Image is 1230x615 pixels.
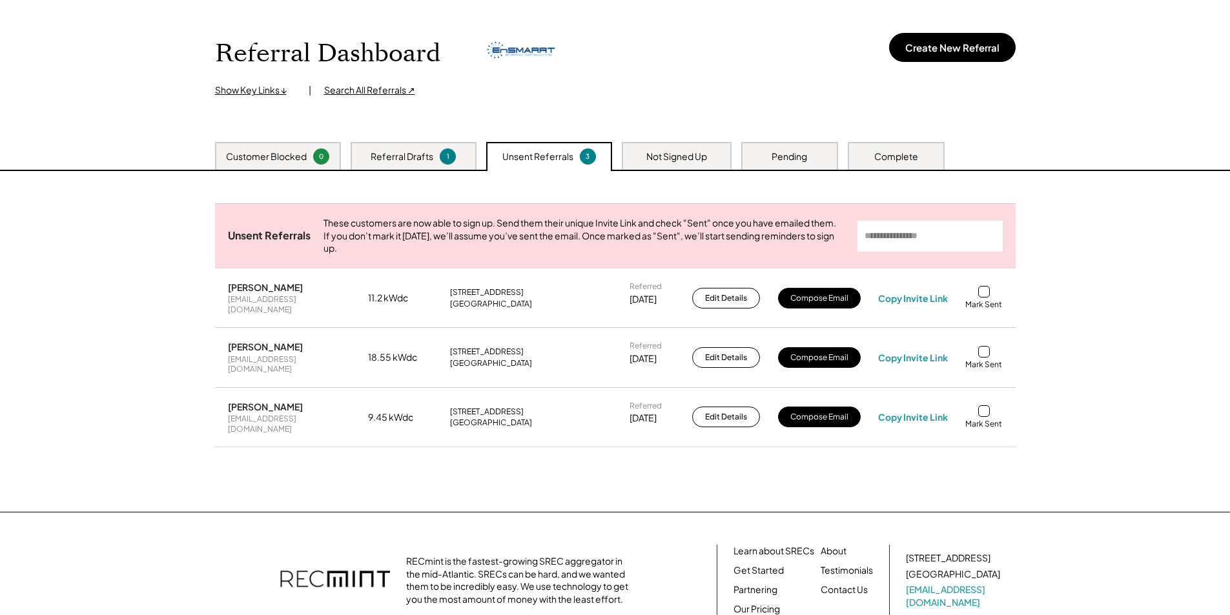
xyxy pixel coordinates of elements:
[778,347,861,368] button: Compose Email
[630,412,657,425] div: [DATE]
[450,358,532,368] div: [GEOGRAPHIC_DATA]
[368,351,433,364] div: 18.55 kWdc
[692,347,760,368] button: Edit Details
[630,341,662,351] div: Referred
[215,39,440,69] h1: Referral Dashboard
[442,152,454,161] div: 1
[228,401,303,412] div: [PERSON_NAME]
[692,288,760,308] button: Edit Details
[906,568,1000,581] div: [GEOGRAPHIC_DATA]
[733,583,777,596] a: Partnering
[874,150,918,163] div: Complete
[889,33,1016,62] button: Create New Referral
[733,564,784,577] a: Get Started
[450,287,524,297] div: [STREET_ADDRESS]
[906,583,1003,609] a: [EMAIL_ADDRESS][DOMAIN_NAME]
[315,152,327,161] div: 0
[778,407,861,427] button: Compose Email
[630,293,657,306] div: [DATE]
[228,414,351,434] div: [EMAIL_ADDRESS][DOMAIN_NAME]
[406,555,635,605] div: RECmint is the fastest-growing SREC aggregator in the mid-Atlantic. SRECs can be hard, and we wan...
[226,150,307,163] div: Customer Blocked
[371,150,433,163] div: Referral Drafts
[821,583,868,596] a: Contact Us
[878,292,948,304] div: Copy Invite Link
[906,552,990,565] div: [STREET_ADDRESS]
[368,292,433,305] div: 11.2 kWdc
[368,411,433,424] div: 9.45 kWdc
[630,352,657,365] div: [DATE]
[582,152,594,161] div: 3
[821,545,846,558] a: About
[323,217,845,255] div: These customers are now able to sign up. Send them their unique Invite Link and check "Sent" once...
[965,299,1002,310] div: Mark Sent
[280,558,390,603] img: recmint-logotype%403x.png
[878,411,948,423] div: Copy Invite Link
[228,281,303,293] div: [PERSON_NAME]
[215,84,296,97] div: Show Key Links ↓
[772,150,807,163] div: Pending
[324,84,415,97] div: Search All Referrals ↗
[630,281,662,292] div: Referred
[692,407,760,427] button: Edit Details
[228,341,303,352] div: [PERSON_NAME]
[733,545,814,558] a: Learn about SRECs
[450,407,524,417] div: [STREET_ADDRESS]
[965,419,1002,429] div: Mark Sent
[646,150,707,163] div: Not Signed Up
[450,347,524,357] div: [STREET_ADDRESS]
[502,150,573,163] div: Unsent Referrals
[486,26,557,81] img: ensmarrt-logo.png
[630,401,662,411] div: Referred
[778,288,861,308] button: Compose Email
[228,294,351,314] div: [EMAIL_ADDRESS][DOMAIN_NAME]
[965,359,1002,370] div: Mark Sent
[878,352,948,363] div: Copy Invite Link
[228,354,351,374] div: [EMAIL_ADDRESS][DOMAIN_NAME]
[309,84,311,97] div: |
[228,229,311,243] div: Unsent Referrals
[450,418,532,428] div: [GEOGRAPHIC_DATA]
[450,299,532,309] div: [GEOGRAPHIC_DATA]
[821,564,873,577] a: Testimonials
